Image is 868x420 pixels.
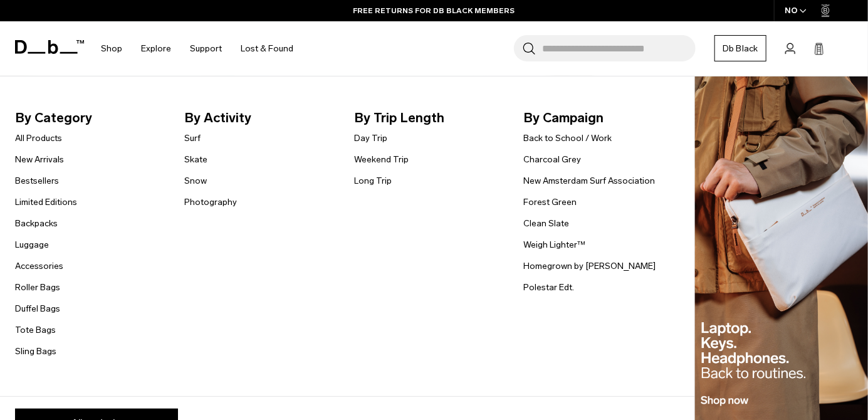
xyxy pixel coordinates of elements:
span: By Category [15,108,165,128]
span: By Campaign [524,108,674,128]
a: New Amsterdam Surf Association [524,174,656,187]
a: Db Black [714,35,766,61]
a: Day Trip [354,132,387,145]
a: Polestar Edt. [524,281,575,294]
a: Support [190,26,222,71]
a: Explore [141,26,171,71]
a: Skate [185,153,208,166]
nav: Main Navigation [92,21,303,76]
a: Accessories [15,260,63,273]
a: Backpacks [15,217,58,230]
a: Roller Bags [15,281,60,294]
a: Charcoal Grey [524,153,582,166]
span: By Activity [185,108,335,128]
a: Weekend Trip [354,153,409,166]
span: By Trip Length [354,108,504,128]
a: Snow [185,174,207,187]
a: Long Trip [354,174,392,187]
a: Surf [185,132,201,145]
a: New Arrivals [15,153,64,166]
a: Photography [185,196,238,209]
a: Bestsellers [15,174,59,187]
a: Shop [101,26,122,71]
a: Lost & Found [241,26,293,71]
a: Sling Bags [15,345,56,358]
a: All Products [15,132,62,145]
a: Duffel Bags [15,302,60,315]
a: Weigh Lighter™ [524,238,586,251]
a: Luggage [15,238,49,251]
a: Homegrown by [PERSON_NAME] [524,260,656,273]
a: Forest Green [524,196,577,209]
a: FREE RETURNS FOR DB BLACK MEMBERS [353,5,515,16]
a: Limited Editions [15,196,77,209]
a: Tote Bags [15,323,56,337]
a: Clean Slate [524,217,570,230]
a: Back to School / Work [524,132,612,145]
